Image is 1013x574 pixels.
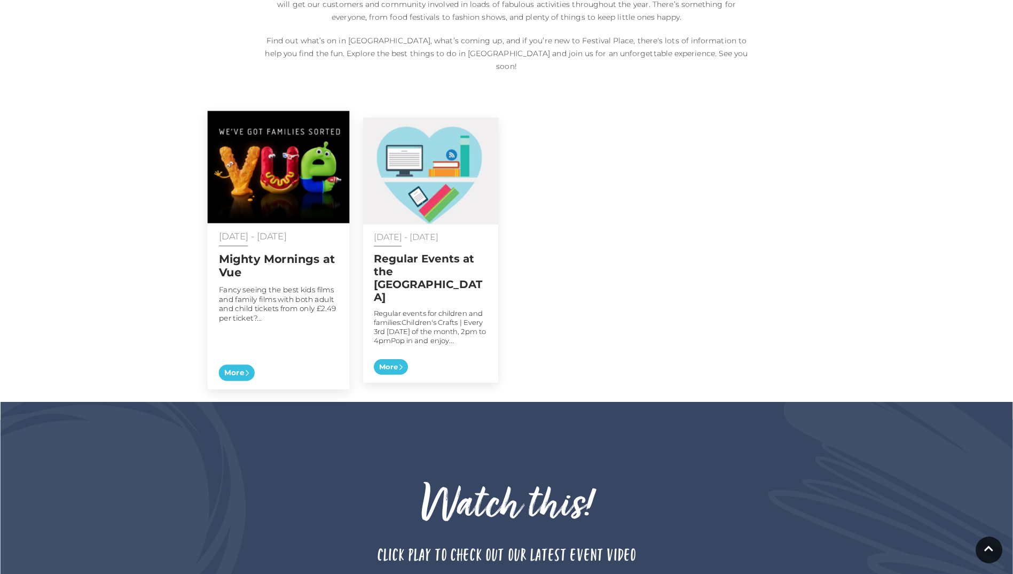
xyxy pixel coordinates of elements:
h2: Mighty Mornings at Vue [218,252,338,279]
a: [DATE] - [DATE] Regular Events at the [GEOGRAPHIC_DATA] Regular events for children and families:... [363,118,498,383]
p: Fancy seeing the best kids films and family films with both adult and child tickets from only £2.... [218,285,338,323]
a: [DATE] - [DATE] Mighty Mornings at Vue Fancy seeing the best kids films and family films with bot... [207,111,349,390]
span: More [374,359,408,375]
p: Regular events for children and families:Children's Crafts | Every 3rd [DATE] of the month, 2pm t... [374,309,488,345]
h2: Watch this! [210,481,803,532]
p: Find out what’s on in [GEOGRAPHIC_DATA], what’s coming up, and if you’re new to Festival Place, t... [261,34,752,73]
span: More [218,364,254,381]
h2: Regular Events at the [GEOGRAPHIC_DATA] [374,252,488,304]
p: [DATE] - [DATE] [218,231,338,241]
p: Click play to check out our latest event video [210,543,803,564]
p: [DATE] - [DATE] [374,232,488,242]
